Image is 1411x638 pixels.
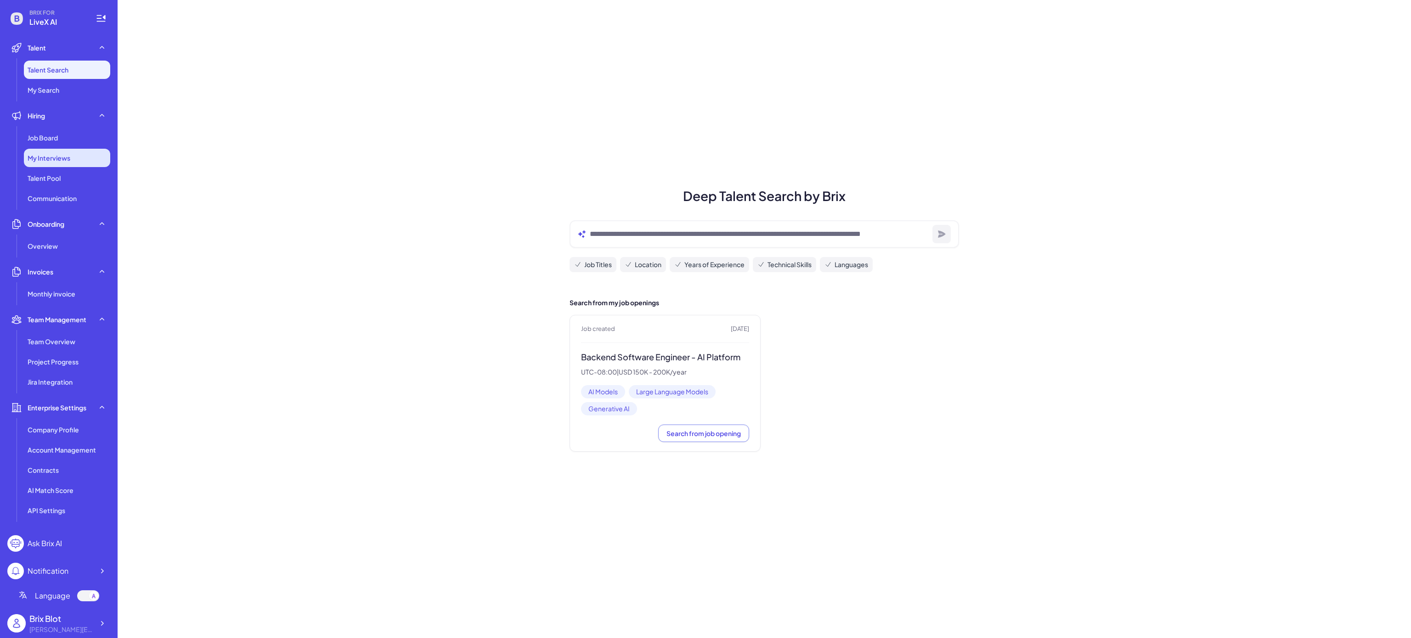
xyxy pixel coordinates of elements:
[28,506,65,515] span: API Settings
[29,17,85,28] span: LiveX AI
[666,429,741,437] span: Search from job opening
[29,625,94,634] div: blake@joinbrix.com
[584,260,612,269] span: Job Titles
[581,402,637,415] span: Generative AI
[658,425,749,442] button: Search from job opening
[29,9,85,17] span: BRIX FOR
[28,85,59,95] span: My Search
[28,565,68,576] div: Notification
[28,315,86,324] span: Team Management
[29,612,94,625] div: Brix Blot
[684,260,745,269] span: Years of Experience
[28,538,62,549] div: Ask Brix AI
[581,325,615,334] span: Job created
[28,267,53,276] span: Invoices
[28,111,45,120] span: Hiring
[835,260,868,269] span: Languages
[28,337,75,346] span: Team Overview
[768,260,812,269] span: Technical Skills
[28,425,79,434] span: Company Profile
[635,260,661,269] span: Location
[7,614,26,632] img: user_logo.png
[28,219,64,229] span: Onboarding
[35,590,70,601] span: Language
[28,289,75,298] span: Monthly invoice
[629,385,716,398] span: Large Language Models
[28,65,68,74] span: Talent Search
[28,403,86,412] span: Enterprise Settings
[28,43,46,52] span: Talent
[28,445,96,454] span: Account Management
[559,186,970,206] h1: Deep Talent Search by Brix
[28,357,79,366] span: Project Progress
[570,298,959,308] h2: Search from my job openings
[28,241,58,251] span: Overview
[28,465,59,475] span: Contracts
[28,153,70,162] span: My Interviews
[581,368,749,376] p: UTC-08:00 | USD 150K - 200K/year
[731,325,749,334] span: [DATE]
[28,194,77,203] span: Communication
[28,173,61,183] span: Talent Pool
[581,385,625,398] span: AI Models
[28,133,58,142] span: Job Board
[581,352,749,363] h3: Backend Software Engineer - AI Platform
[28,377,73,386] span: Jira Integration
[28,486,73,495] span: AI Match Score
